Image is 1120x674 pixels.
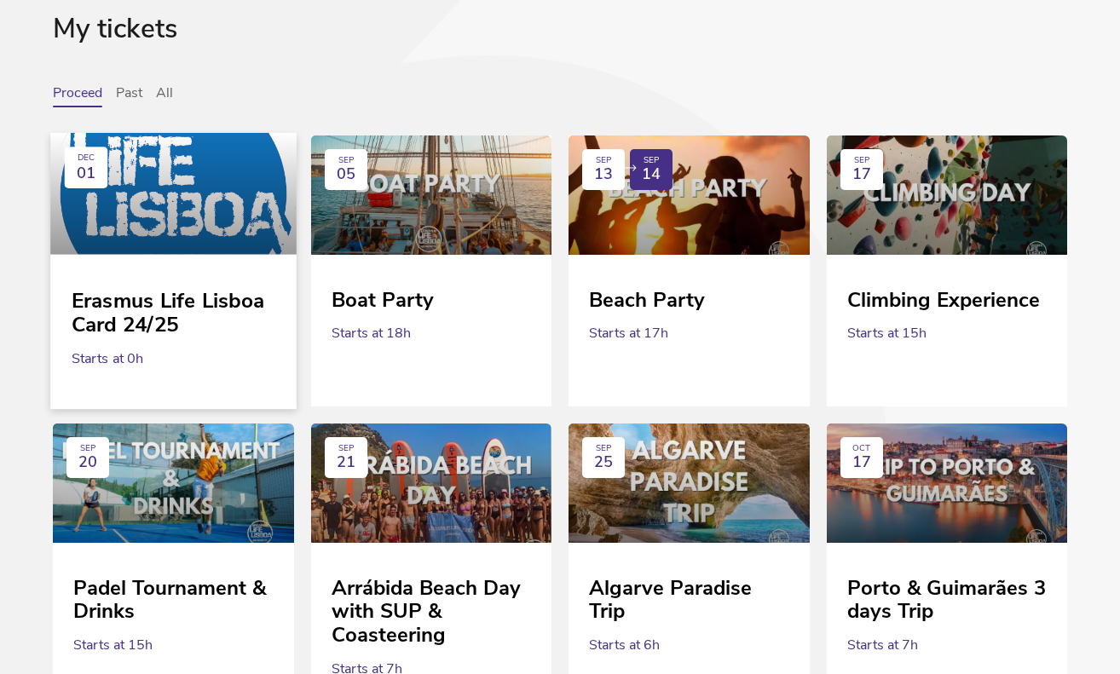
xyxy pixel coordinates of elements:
a: SEP 25 Algarve Paradise Trip Starts at 6h [569,423,810,674]
span: 21 [337,453,355,471]
div: OCT [852,444,870,454]
div: Starts at 18h [332,312,532,354]
div: Starts at 7h [847,624,1048,666]
span: 25 [594,453,613,471]
a: DEC 01 Erasmus Life Lisboa Card 24/25 Starts at 0h [50,133,296,389]
div: My tickets [53,14,1067,86]
div: Porto & Guimarães 3 days Trip [847,563,1048,624]
a: SEP 17 Climbing Experience Starts at 15h [827,135,1068,386]
button: All [156,85,173,107]
div: Starts at 0h [72,337,275,380]
div: Starts at 6h [589,624,789,666]
div: SEP [596,156,611,166]
div: Algarve Paradise Trip [589,563,789,624]
div: SEP [596,444,611,454]
div: Climbing Experience [847,275,1048,313]
a: SEP 13 SEP 14 Beach Party Starts at 17h [569,135,810,386]
a: SEP 21 Arrábida Beach Day with SUP & Coasteering Starts at 7h [311,423,552,674]
div: Boat Party [332,275,532,313]
div: Starts at 17h [589,312,789,354]
div: SEP [854,156,869,166]
button: Proceed [53,85,102,107]
span: 17 [852,165,871,183]
span: 13 [594,165,613,183]
div: Padel Tournament & Drinks [73,563,274,624]
span: 20 [78,453,97,471]
div: SEP [644,156,659,166]
div: SEP [80,444,95,454]
span: 01 [77,164,95,181]
div: Starts at 15h [73,624,274,666]
button: Past [116,85,142,107]
div: Arrábida Beach Day with SUP & Coasteering [332,563,532,648]
a: SEP 05 Boat Party Starts at 18h [311,135,552,386]
a: OCT 17 Porto & Guimarães 3 days Trip Starts at 7h [827,423,1068,674]
div: Beach Party [589,275,789,313]
div: Erasmus Life Lisboa Card 24/25 [72,275,275,337]
div: Starts at 15h [847,312,1048,354]
a: SEP 20 Padel Tournament & Drinks Starts at 15h [53,423,294,674]
span: 17 [852,453,871,471]
div: SEP [338,156,354,166]
span: 05 [337,165,355,183]
div: DEC [78,153,95,164]
span: 14 [642,165,661,183]
div: SEP [338,444,354,454]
